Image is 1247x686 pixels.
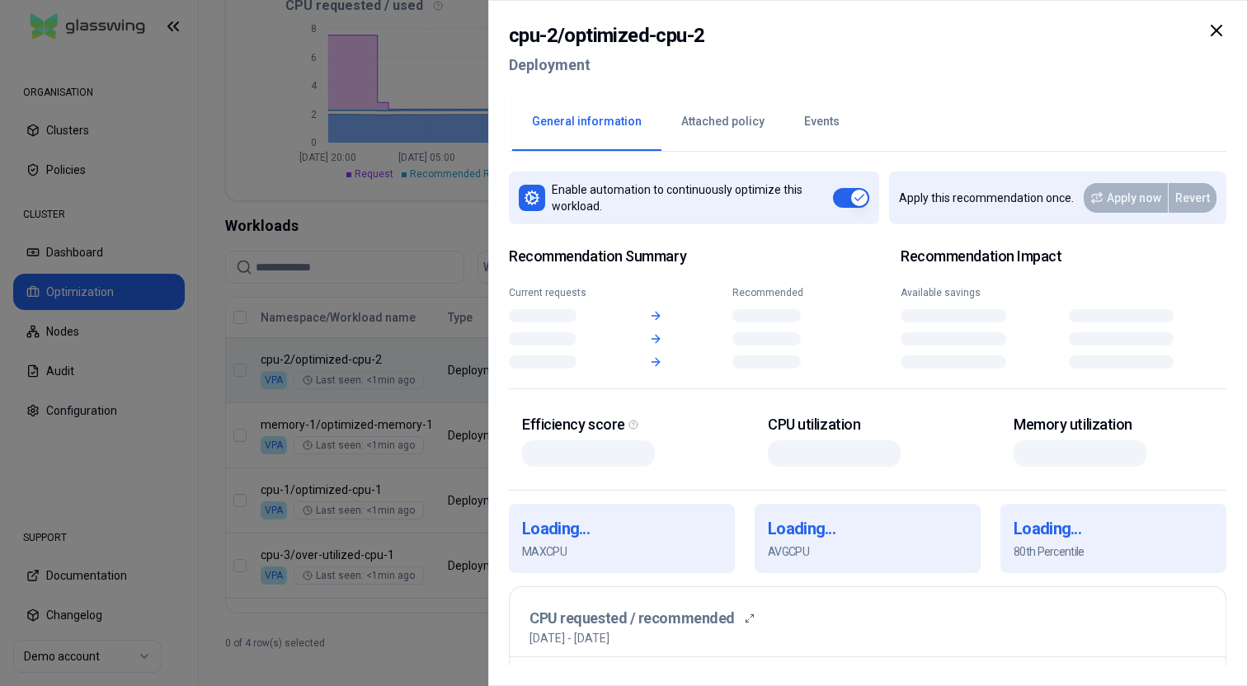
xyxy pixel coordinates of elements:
[509,286,611,299] div: Current requests
[768,416,967,435] div: CPU utilization
[768,543,967,560] p: AVG CPU
[732,286,835,299] div: Recommended
[522,543,722,560] p: MAX CPU
[899,190,1074,206] p: Apply this recommendation once.
[522,517,722,540] h1: Loading...
[509,247,835,266] span: Recommendation Summary
[522,416,722,435] div: Efficiency score
[661,93,784,151] button: Attached policy
[509,21,704,50] h2: cpu-2 / optimized-cpu-2
[552,181,833,214] p: Enable automation to continuously optimize this workload.
[901,247,1226,266] h2: Recommendation Impact
[784,93,859,151] button: Events
[512,93,661,151] button: General information
[1014,517,1213,540] h1: Loading...
[901,286,1059,299] div: Available savings
[509,50,704,80] h2: Deployment
[1014,543,1213,560] p: 80th Percentile
[529,630,609,646] p: [DATE] - [DATE]
[1014,416,1213,435] div: Memory utilization
[768,517,967,540] h1: Loading...
[529,607,735,630] h3: CPU requested / recommended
